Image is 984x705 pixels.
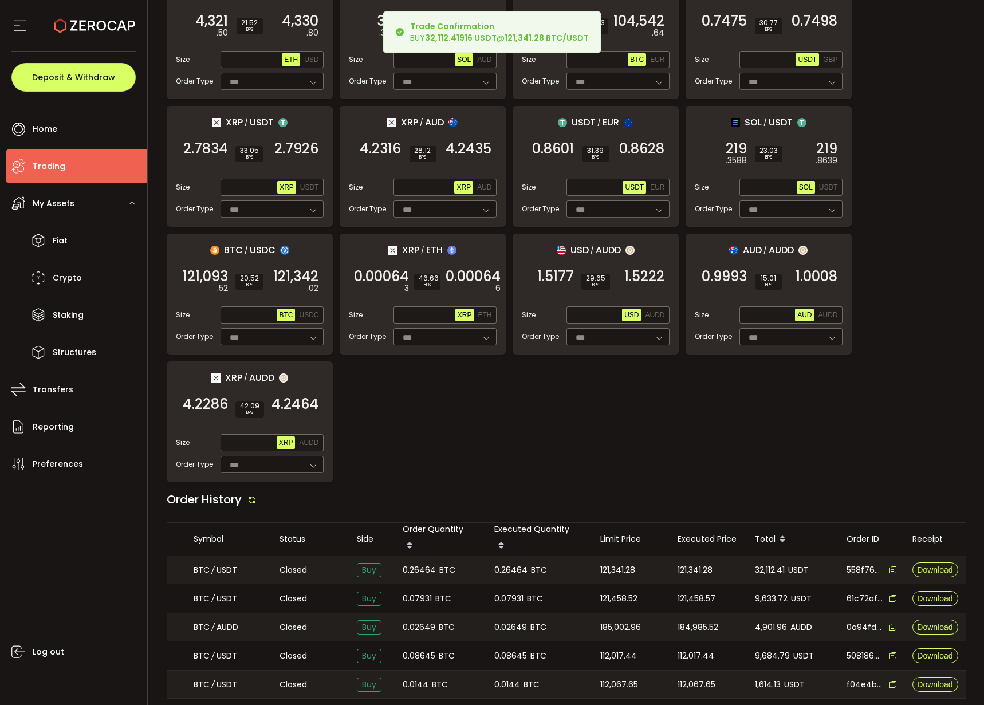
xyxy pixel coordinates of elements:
[792,15,837,27] span: 0.7498
[494,621,527,634] span: 0.02649
[250,243,275,257] span: USDC
[379,27,401,39] em: .3436
[274,143,318,155] span: 2.7926
[279,439,293,447] span: XRP
[446,143,491,155] span: 4.2435
[393,523,485,556] div: Order Quantity
[572,115,596,129] span: USDT
[485,523,591,556] div: Executed Quantity
[277,436,296,449] button: XRP
[494,678,520,691] span: 0.0144
[217,27,228,39] em: .50
[695,54,709,65] span: Size
[210,246,219,255] img: btc_portfolio.svg
[388,246,397,255] img: xrp_portfolio.png
[176,76,213,86] span: Order Type
[280,593,307,605] span: Closed
[816,155,837,167] em: .8639
[217,649,237,663] span: USDT
[240,282,259,289] i: BPS
[217,564,237,577] span: USDT
[280,650,307,662] span: Closed
[557,246,566,255] img: usd_portfolio.svg
[183,143,228,155] span: 2.7834
[349,204,386,214] span: Order Type
[591,245,594,255] em: /
[249,371,274,385] span: AUDD
[419,275,436,282] span: 46.66
[176,182,190,192] span: Size
[421,245,424,255] em: /
[354,271,409,282] span: 0.00064
[759,26,778,33] i: BPS
[650,56,664,64] span: EUR
[32,73,115,81] span: Deposit & Withdraw
[760,275,777,282] span: 15.01
[678,592,715,605] span: 121,458.57
[212,118,221,127] img: xrp_portfolio.png
[271,399,318,410] span: 4.2464
[763,245,767,255] em: /
[524,678,540,691] span: BTC
[586,275,605,282] span: 29.65
[357,649,381,663] span: Buy
[784,678,805,691] span: USDT
[624,271,664,282] span: 1.5222
[522,332,559,342] span: Order Type
[300,183,319,191] span: USDT
[600,564,635,577] span: 121,341.28
[600,649,637,663] span: 112,017.44
[194,649,210,663] span: BTC
[587,147,604,154] span: 31.39
[277,309,295,321] button: BTC
[403,678,428,691] span: 0.0144
[403,592,432,605] span: 0.07931
[33,456,83,472] span: Preferences
[600,621,641,634] span: 185,002.96
[226,115,243,129] span: XRP
[425,32,497,44] b: 32,112.41916 USDT
[478,311,492,319] span: ETH
[837,533,903,546] div: Order ID
[495,282,501,294] em: 6
[755,592,788,605] span: 9,633.72
[903,533,966,546] div: Receipt
[439,621,455,634] span: BTC
[245,117,248,128] em: /
[797,311,812,319] span: AUD
[755,649,790,663] span: 9,684.79
[678,564,713,577] span: 121,341.28
[348,533,393,546] div: Side
[537,271,574,282] span: 1.5177
[53,344,96,361] span: Structures
[349,332,386,342] span: Order Type
[848,581,984,705] div: Chat Widget
[917,566,952,574] span: Download
[570,243,589,257] span: USD
[11,63,136,92] button: Deposit & Withdraw
[769,243,794,257] span: AUDD
[587,19,604,26] span: 22.53
[420,117,423,128] em: /
[816,309,840,321] button: AUDD
[695,182,709,192] span: Size
[403,564,436,577] span: 0.26464
[211,564,215,577] em: /
[643,309,667,321] button: AUDD
[619,143,664,155] span: 0.8628
[816,143,837,155] span: 219
[522,310,536,320] span: Size
[695,332,732,342] span: Order Type
[225,371,242,385] span: XRP
[224,243,243,257] span: BTC
[455,309,474,321] button: XRP
[798,246,808,255] img: zuPXiwguUFiBOIQyqLOiXsnnNitlx7q4LCwEbLHADjIpTka+Lip0HH8D0VTrd02z+wEAAAAASUVORK5CYII=
[211,592,215,605] em: /
[476,309,494,321] button: ETH
[447,246,456,255] img: eth_portfolio.svg
[494,649,527,663] span: 0.08645
[532,143,574,155] span: 0.8601
[211,678,215,691] em: /
[648,53,667,66] button: EUR
[241,19,258,26] span: 21.52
